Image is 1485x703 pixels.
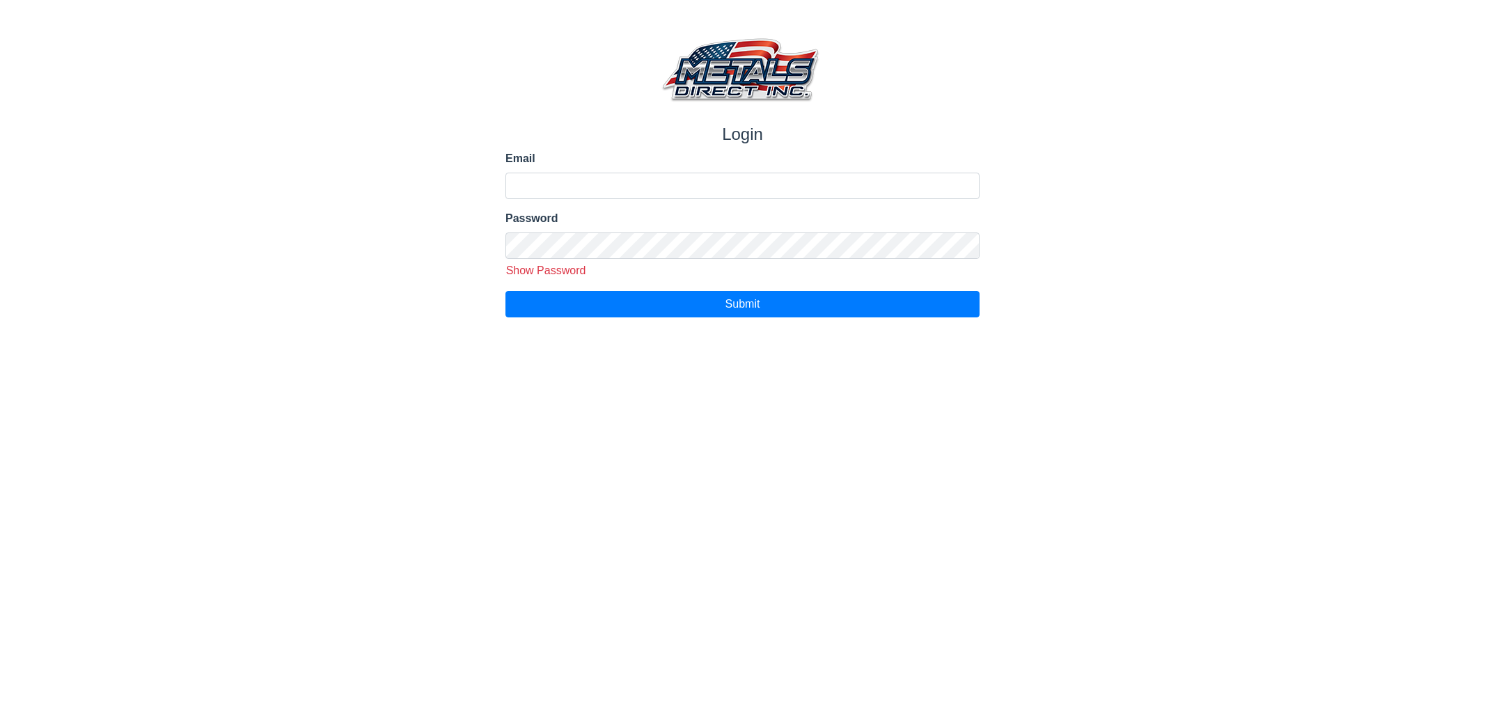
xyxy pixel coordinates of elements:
label: Password [505,210,980,227]
button: Show Password [501,262,591,280]
button: Submit [505,291,980,317]
span: Submit [725,298,760,310]
span: Show Password [506,264,586,276]
h1: Login [505,125,980,145]
label: Email [505,150,980,167]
